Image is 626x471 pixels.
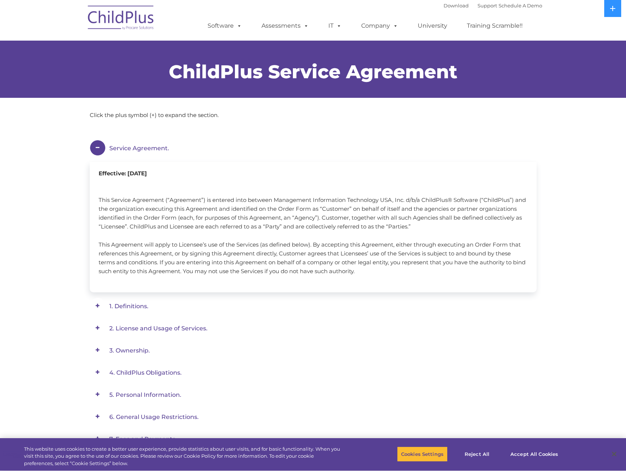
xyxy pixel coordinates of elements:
[200,18,249,33] a: Software
[444,3,542,8] font: |
[478,3,497,8] a: Support
[444,3,469,8] a: Download
[254,18,316,33] a: Assessments
[459,18,530,33] a: Training Scramble!!
[354,18,406,33] a: Company
[454,446,500,462] button: Reject All
[109,325,208,332] span: 2. License and Usage of Services.
[99,240,528,276] p: This Agreement will apply to Licensee’s use of the Services (as defined below). By accepting this...
[109,391,181,398] span: 5. Personal Information.
[606,446,622,462] button: Close
[169,61,457,83] span: ChildPlus Service Agreement
[109,413,199,420] span: 6. General Usage Restrictions.
[321,18,349,33] a: IT
[109,436,177,443] span: 7. Fees and Payments.
[99,170,147,177] b: Effective: [DATE]
[499,3,542,8] a: Schedule A Demo
[24,446,344,467] div: This website uses cookies to create a better user experience, provide statistics about user visit...
[410,18,455,33] a: University
[90,111,537,120] p: Click the plus symbol (+) to expand the section.
[109,303,148,310] span: 1. Definitions.
[506,446,562,462] button: Accept All Cookies
[397,446,448,462] button: Cookies Settings
[109,145,169,152] span: Service Agreement.
[99,196,528,231] p: This Service Agreement (“Agreement”) is entered into between Management Information Technology US...
[84,0,158,37] img: ChildPlus by Procare Solutions
[109,347,150,354] span: 3. Ownership.
[109,369,182,376] span: 4. ChildPlus Obligations.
